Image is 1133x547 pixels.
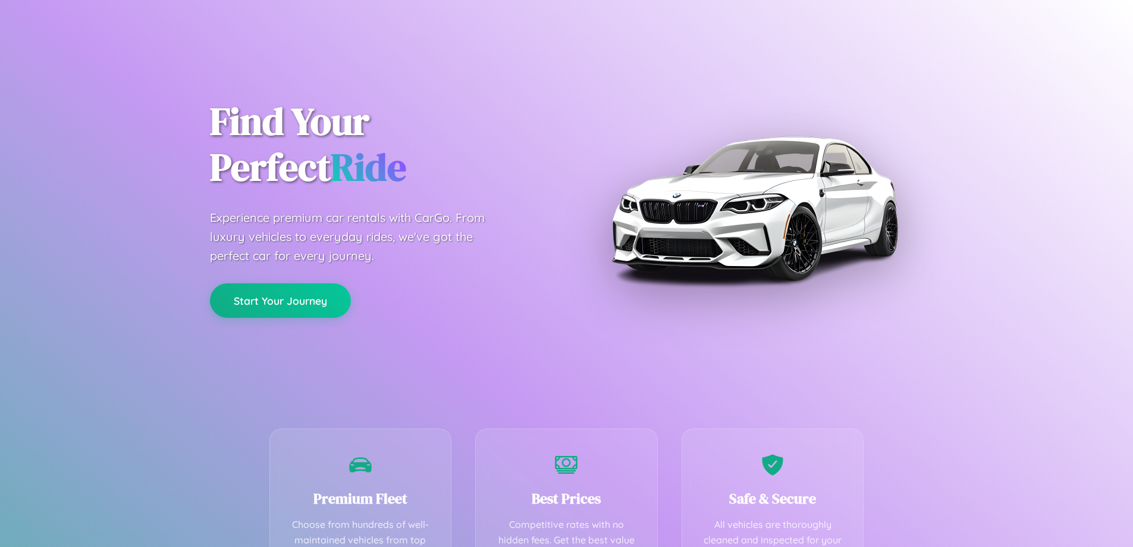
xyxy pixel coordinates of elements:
[210,208,507,265] p: Experience premium car rentals with CarGo. From luxury vehicles to everyday rides, we've got the ...
[700,489,846,508] h3: Safe & Secure
[210,99,549,190] h1: Find Your Perfect
[494,489,639,508] h3: Best Prices
[288,489,434,508] h3: Premium Fleet
[331,141,406,193] span: Ride
[605,60,903,357] img: Premium BMW car rental vehicle
[210,283,351,318] button: Start Your Journey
